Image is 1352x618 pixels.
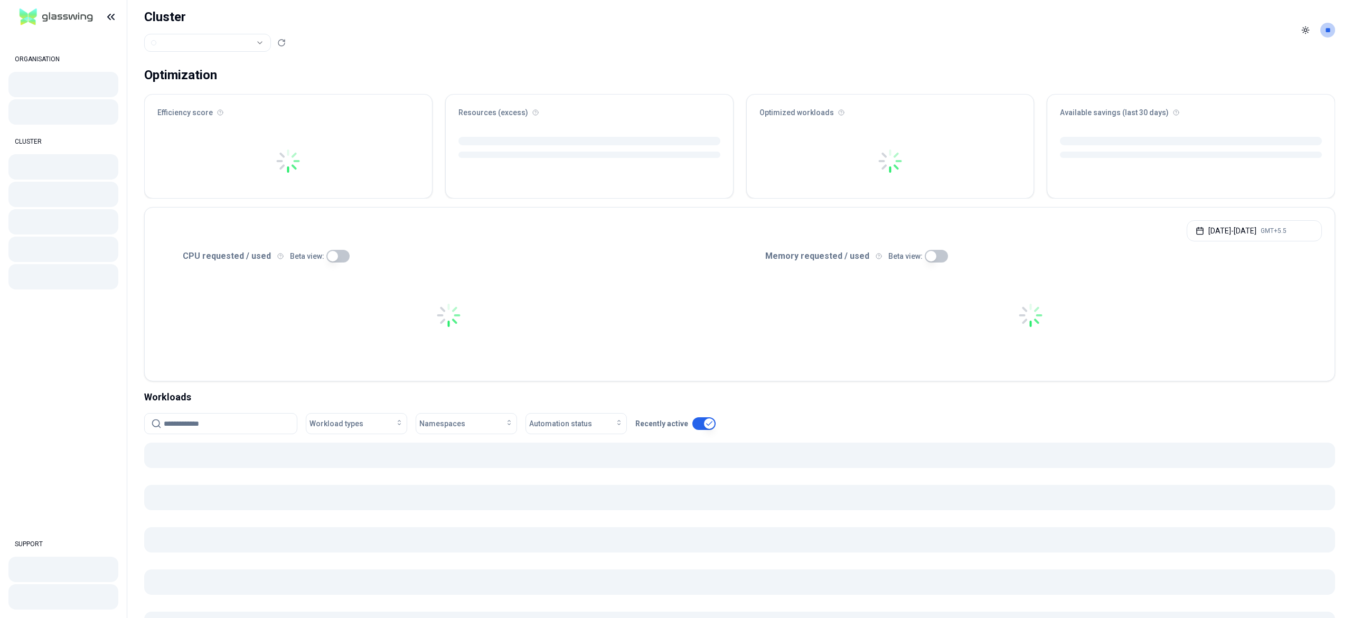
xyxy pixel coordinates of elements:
[1187,220,1322,241] button: [DATE]-[DATE]GMT+5.5
[1261,227,1287,235] span: GMT+5.5
[15,5,97,30] img: GlassWing
[416,413,517,434] button: Namespaces
[157,250,740,263] div: CPU requested / used
[8,49,118,70] div: ORGANISATION
[888,251,923,261] p: Beta view:
[144,8,286,25] h1: Cluster
[747,95,1034,124] div: Optimized workloads
[144,34,271,52] button: Select a value
[309,418,363,429] span: Workload types
[306,413,407,434] button: Workload types
[144,64,217,86] div: Optimization
[529,418,592,429] span: Automation status
[635,418,688,429] p: Recently active
[525,413,627,434] button: Automation status
[8,131,118,152] div: CLUSTER
[8,533,118,555] div: SUPPORT
[144,390,1335,405] div: Workloads
[740,250,1322,263] div: Memory requested / used
[419,418,465,429] span: Namespaces
[145,95,432,124] div: Efficiency score
[290,251,324,261] p: Beta view:
[1047,95,1335,124] div: Available savings (last 30 days)
[446,95,733,124] div: Resources (excess)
